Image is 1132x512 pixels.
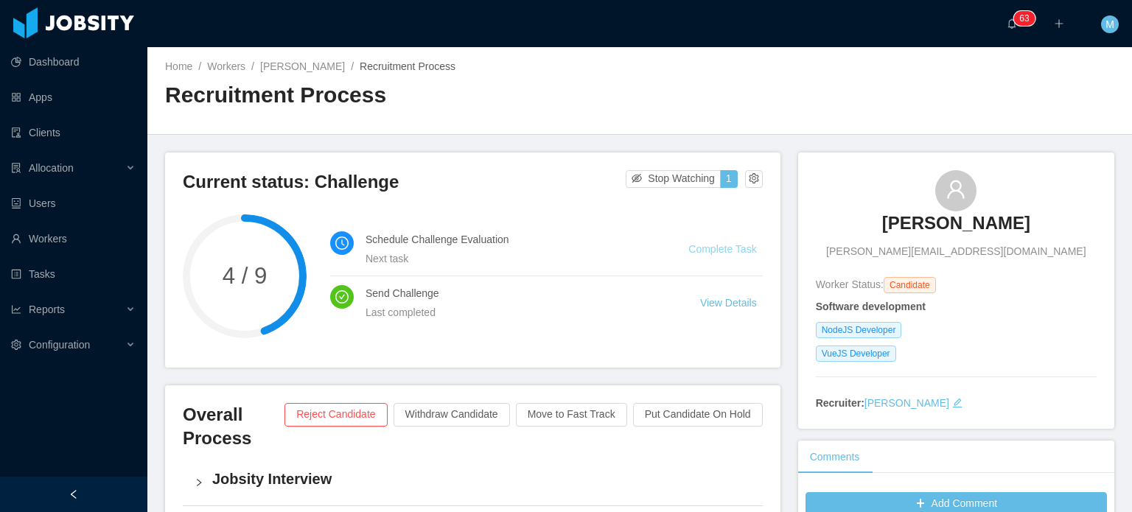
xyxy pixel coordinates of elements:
[394,403,510,427] button: Withdraw Candidate
[11,189,136,218] a: icon: robotUsers
[29,162,74,174] span: Allocation
[946,179,966,200] i: icon: user
[29,339,90,351] span: Configuration
[198,60,201,72] span: /
[29,304,65,315] span: Reports
[183,170,626,194] h3: Current status: Challenge
[864,397,949,409] a: [PERSON_NAME]
[1019,11,1024,26] p: 6
[165,80,640,111] h2: Recruitment Process
[183,460,763,505] div: icon: rightJobsity Interview
[1105,15,1114,33] span: M
[816,301,926,312] strong: Software development
[720,170,738,188] button: 1
[183,403,284,451] h3: Overall Process
[11,47,136,77] a: icon: pie-chartDashboard
[11,83,136,112] a: icon: appstoreApps
[882,211,1030,235] h3: [PERSON_NAME]
[351,60,354,72] span: /
[1024,11,1030,26] p: 3
[335,236,349,250] i: icon: clock-circle
[360,60,455,72] span: Recruitment Process
[251,60,254,72] span: /
[816,278,884,290] span: Worker Status:
[626,170,721,188] button: icon: eye-invisibleStop Watching
[207,60,245,72] a: Workers
[11,118,136,147] a: icon: auditClients
[1054,18,1064,29] i: icon: plus
[11,340,21,350] i: icon: setting
[11,163,21,173] i: icon: solution
[260,60,345,72] a: [PERSON_NAME]
[745,170,763,188] button: icon: setting
[335,290,349,304] i: icon: check-circle
[1013,11,1035,26] sup: 63
[516,403,627,427] button: Move to Fast Track
[366,285,665,301] h4: Send Challenge
[700,297,757,309] a: View Details
[195,478,203,487] i: icon: right
[183,264,307,287] span: 4 / 9
[688,243,756,255] a: Complete Task
[882,211,1030,244] a: [PERSON_NAME]
[11,259,136,289] a: icon: profileTasks
[284,403,387,427] button: Reject Candidate
[212,469,751,489] h4: Jobsity Interview
[952,398,962,408] i: icon: edit
[884,277,936,293] span: Candidate
[11,304,21,315] i: icon: line-chart
[816,322,902,338] span: NodeJS Developer
[165,60,192,72] a: Home
[1007,18,1017,29] i: icon: bell
[816,346,896,362] span: VueJS Developer
[366,304,665,320] div: Last completed
[366,231,653,248] h4: Schedule Challenge Evaluation
[816,397,864,409] strong: Recruiter:
[633,403,763,427] button: Put Candidate On Hold
[366,250,653,267] div: Next task
[826,244,1086,259] span: [PERSON_NAME][EMAIL_ADDRESS][DOMAIN_NAME]
[11,224,136,253] a: icon: userWorkers
[798,441,872,474] div: Comments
